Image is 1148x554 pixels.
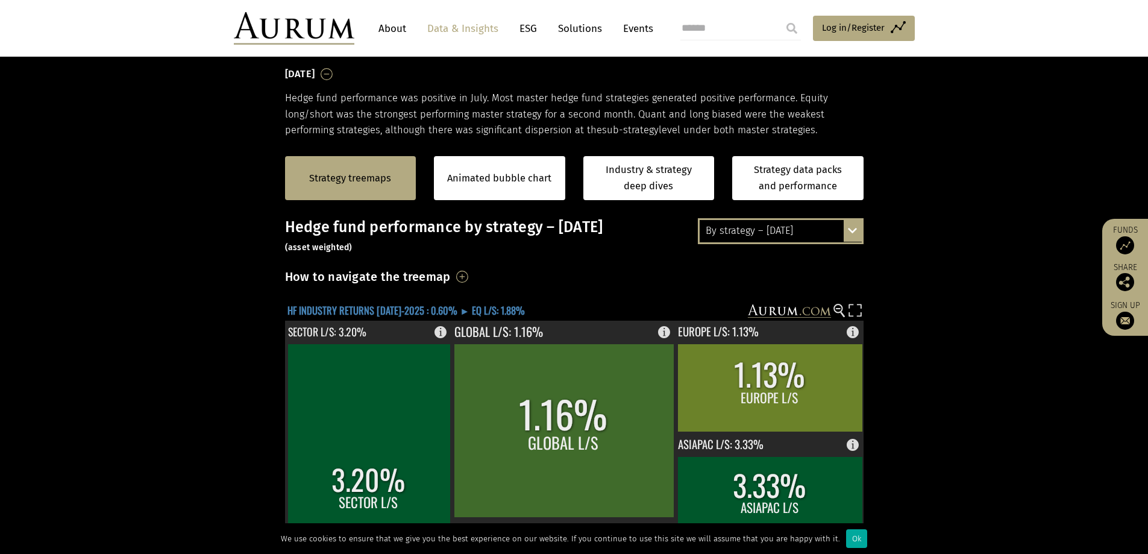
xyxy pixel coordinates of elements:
span: sub-strategy [602,124,659,136]
a: Solutions [552,17,608,40]
input: Submit [780,16,804,40]
a: Sign up [1108,300,1142,330]
img: Sign up to our newsletter [1116,312,1134,330]
a: Log in/Register [813,16,915,41]
h3: How to navigate the treemap [285,266,451,287]
a: Strategy treemaps [309,171,391,186]
span: Log in/Register [822,20,885,35]
a: Animated bubble chart [447,171,551,186]
img: Access Funds [1116,236,1134,254]
div: By strategy – [DATE] [700,220,862,242]
h3: [DATE] [285,65,315,83]
a: Events [617,17,653,40]
h3: Hedge fund performance by strategy – [DATE] [285,218,864,254]
a: ESG [513,17,543,40]
div: Share [1108,263,1142,291]
p: Hedge fund performance was positive in July. Most master hedge fund strategies generated positive... [285,90,864,138]
small: (asset weighted) [285,242,353,253]
a: Data & Insights [421,17,504,40]
a: About [372,17,412,40]
div: Ok [846,529,867,548]
img: Share this post [1116,273,1134,291]
a: Strategy data packs and performance [732,156,864,200]
img: Aurum [234,12,354,45]
a: Industry & strategy deep dives [583,156,715,200]
a: Funds [1108,225,1142,254]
